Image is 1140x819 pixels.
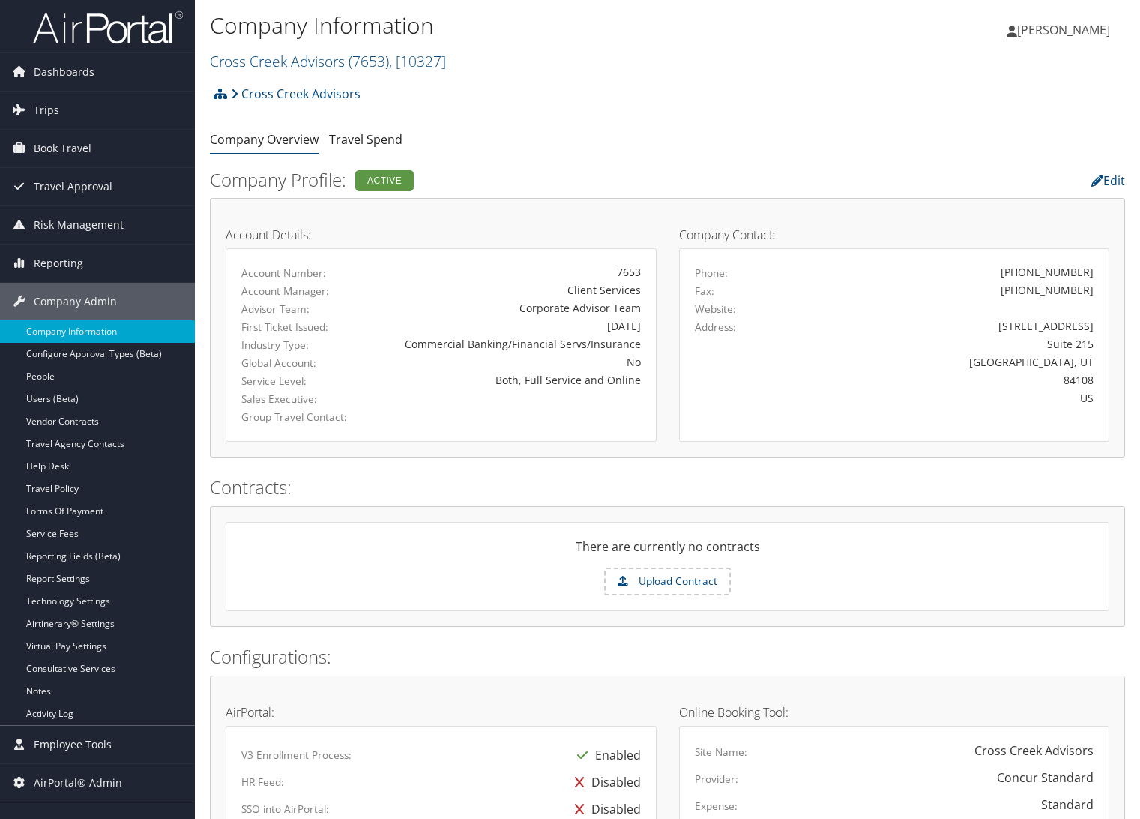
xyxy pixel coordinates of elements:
[800,318,1094,334] div: [STREET_ADDRESS]
[241,391,359,406] label: Sales Executive:
[800,372,1094,388] div: 84108
[34,53,94,91] span: Dashboards
[241,319,359,334] label: First Ticket Issued:
[382,282,641,298] div: Client Services
[241,748,352,763] label: V3 Enrollment Process:
[679,706,1110,718] h4: Online Booking Tool:
[210,51,446,71] a: Cross Creek Advisors
[382,264,641,280] div: 7653
[695,283,714,298] label: Fax:
[241,283,359,298] label: Account Manager:
[210,475,1125,500] h2: Contracts:
[382,336,641,352] div: Commercial Banking/Financial Servs/Insurance
[329,131,402,148] a: Travel Spend
[382,300,641,316] div: Corporate Advisor Team
[34,764,122,802] span: AirPortal® Admin
[241,373,359,388] label: Service Level:
[226,706,657,718] h4: AirPortal:
[382,372,641,388] div: Both, Full Service and Online
[349,51,389,71] span: ( 7653 )
[241,355,359,370] label: Global Account:
[231,79,361,109] a: Cross Creek Advisors
[241,301,359,316] label: Advisor Team:
[241,409,359,424] label: Group Travel Contact:
[226,538,1109,568] div: There are currently no contracts
[226,229,657,241] h4: Account Details:
[34,91,59,129] span: Trips
[241,337,359,352] label: Industry Type:
[241,775,284,790] label: HR Feed:
[695,301,736,316] label: Website:
[695,745,747,760] label: Site Name:
[1001,282,1094,298] div: [PHONE_NUMBER]
[389,51,446,71] span: , [ 10327 ]
[210,131,319,148] a: Company Overview
[997,769,1094,787] div: Concur Standard
[33,10,183,45] img: airportal-logo.png
[695,772,738,787] label: Provider:
[34,726,112,763] span: Employee Tools
[210,167,812,193] h2: Company Profile:
[1041,796,1094,814] div: Standard
[210,644,1125,670] h2: Configurations:
[241,265,359,280] label: Account Number:
[34,206,124,244] span: Risk Management
[34,130,91,167] span: Book Travel
[606,569,729,595] label: Upload Contract
[1001,264,1094,280] div: [PHONE_NUMBER]
[695,799,738,814] label: Expense:
[1017,22,1110,38] span: [PERSON_NAME]
[355,170,414,191] div: Active
[800,354,1094,370] div: [GEOGRAPHIC_DATA], UT
[800,336,1094,352] div: Suite 215
[1091,172,1125,189] a: Edit
[382,354,641,370] div: No
[382,318,641,334] div: [DATE]
[974,742,1094,760] div: Cross Creek Advisors
[695,265,728,280] label: Phone:
[800,390,1094,406] div: US
[34,244,83,282] span: Reporting
[1007,7,1125,52] a: [PERSON_NAME]
[695,319,736,334] label: Address:
[567,769,641,796] div: Disabled
[570,742,641,769] div: Enabled
[241,802,329,817] label: SSO into AirPortal:
[34,283,117,320] span: Company Admin
[679,229,1110,241] h4: Company Contact:
[210,10,820,41] h1: Company Information
[34,168,112,205] span: Travel Approval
